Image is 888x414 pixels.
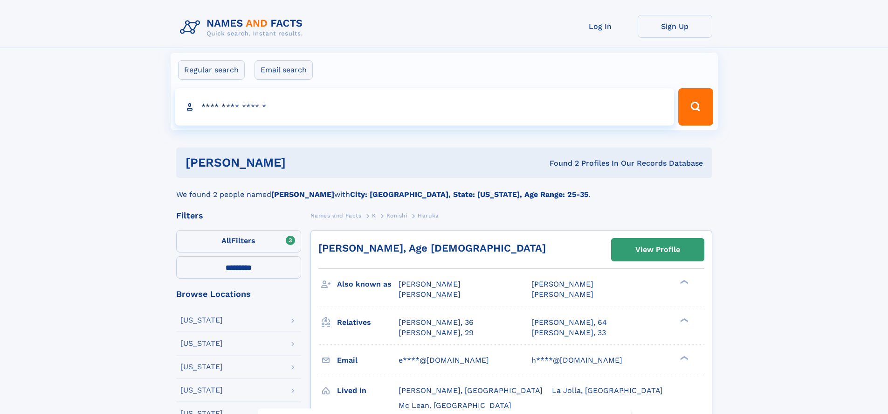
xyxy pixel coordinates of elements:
[180,340,223,347] div: [US_STATE]
[552,386,663,395] span: La Jolla, [GEOGRAPHIC_DATA]
[180,386,223,394] div: [US_STATE]
[612,239,704,261] a: View Profile
[221,236,231,245] span: All
[180,363,223,371] div: [US_STATE]
[350,190,588,199] b: City: [GEOGRAPHIC_DATA], State: [US_STATE], Age Range: 25-35
[638,15,712,38] a: Sign Up
[337,315,399,330] h3: Relatives
[399,317,474,328] a: [PERSON_NAME], 36
[175,88,675,126] input: search input
[255,60,313,80] label: Email search
[531,280,593,288] span: [PERSON_NAME]
[318,242,546,254] a: [PERSON_NAME], Age [DEMOGRAPHIC_DATA]
[271,190,334,199] b: [PERSON_NAME]
[399,328,474,338] a: [PERSON_NAME], 29
[399,386,543,395] span: [PERSON_NAME], [GEOGRAPHIC_DATA]
[678,279,689,285] div: ❯
[310,210,362,221] a: Names and Facts
[176,211,301,220] div: Filters
[678,355,689,361] div: ❯
[531,328,606,338] a: [PERSON_NAME], 33
[635,239,680,260] div: View Profile
[386,212,407,219] span: Konishi
[186,157,418,168] h1: [PERSON_NAME]
[176,15,310,40] img: Logo Names and Facts
[418,212,439,219] span: Haruka
[176,290,301,298] div: Browse Locations
[399,401,511,410] span: Mc Lean, [GEOGRAPHIC_DATA]
[418,158,703,168] div: Found 2 Profiles In Our Records Database
[337,352,399,368] h3: Email
[678,317,689,323] div: ❯
[678,88,713,126] button: Search Button
[176,178,712,200] div: We found 2 people named with .
[337,383,399,399] h3: Lived in
[337,276,399,292] h3: Also known as
[180,316,223,324] div: [US_STATE]
[531,290,593,299] span: [PERSON_NAME]
[386,210,407,221] a: Konishi
[531,317,607,328] a: [PERSON_NAME], 64
[372,212,376,219] span: K
[399,280,461,288] span: [PERSON_NAME]
[563,15,638,38] a: Log In
[399,290,461,299] span: [PERSON_NAME]
[178,60,245,80] label: Regular search
[176,230,301,253] label: Filters
[372,210,376,221] a: K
